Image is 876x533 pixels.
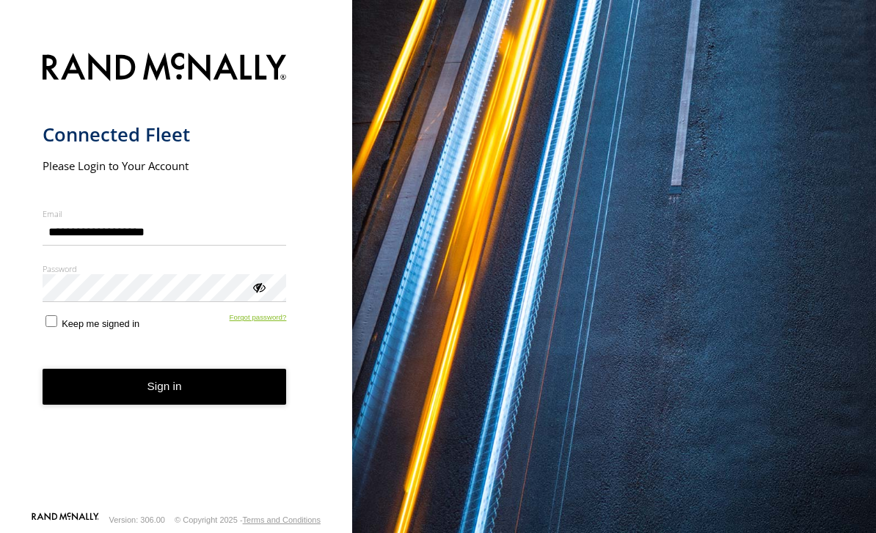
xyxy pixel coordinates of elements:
[43,158,287,173] h2: Please Login to Your Account
[45,315,57,327] input: Keep me signed in
[243,515,321,524] a: Terms and Conditions
[43,263,287,274] label: Password
[43,369,287,405] button: Sign in
[251,279,266,294] div: ViewPassword
[43,208,287,219] label: Email
[109,515,165,524] div: Version: 306.00
[43,44,310,511] form: main
[62,318,139,329] span: Keep me signed in
[43,50,287,87] img: Rand McNally
[230,313,287,329] a: Forgot password?
[175,515,321,524] div: © Copyright 2025 -
[43,122,287,147] h1: Connected Fleet
[32,512,99,527] a: Visit our Website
